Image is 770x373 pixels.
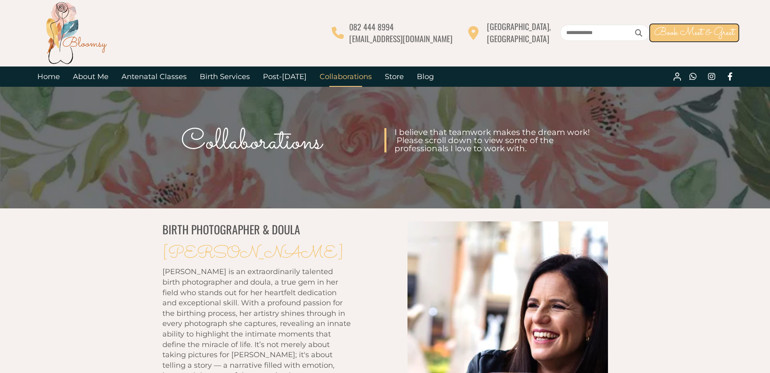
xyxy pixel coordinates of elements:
a: Post-[DATE] [256,66,313,87]
a: Antenatal Classes [115,66,193,87]
span: BIRTH PHOTOGRAPHER & DOULA [162,221,300,238]
span: [GEOGRAPHIC_DATA], [487,20,551,32]
img: Bloomsy [44,0,109,65]
a: Store [378,66,410,87]
a: Birth Services [193,66,256,87]
span: I believe that teamwork makes the dream work! Please scroll down to view some of the professional... [395,127,592,153]
a: Home [31,66,66,87]
a: Collaborations [313,66,378,87]
span: [PERSON_NAME] [162,242,343,266]
a: Blog [410,66,440,87]
span: [GEOGRAPHIC_DATA] [487,32,549,45]
a: Book Meet & Greet [649,24,739,42]
span: [EMAIL_ADDRESS][DOMAIN_NAME] [349,32,452,45]
a: About Me [66,66,115,87]
span: 082 444 8994 [349,21,394,33]
span: Collaborations [181,121,322,164]
span: Book Meet & Greet [654,25,734,41]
